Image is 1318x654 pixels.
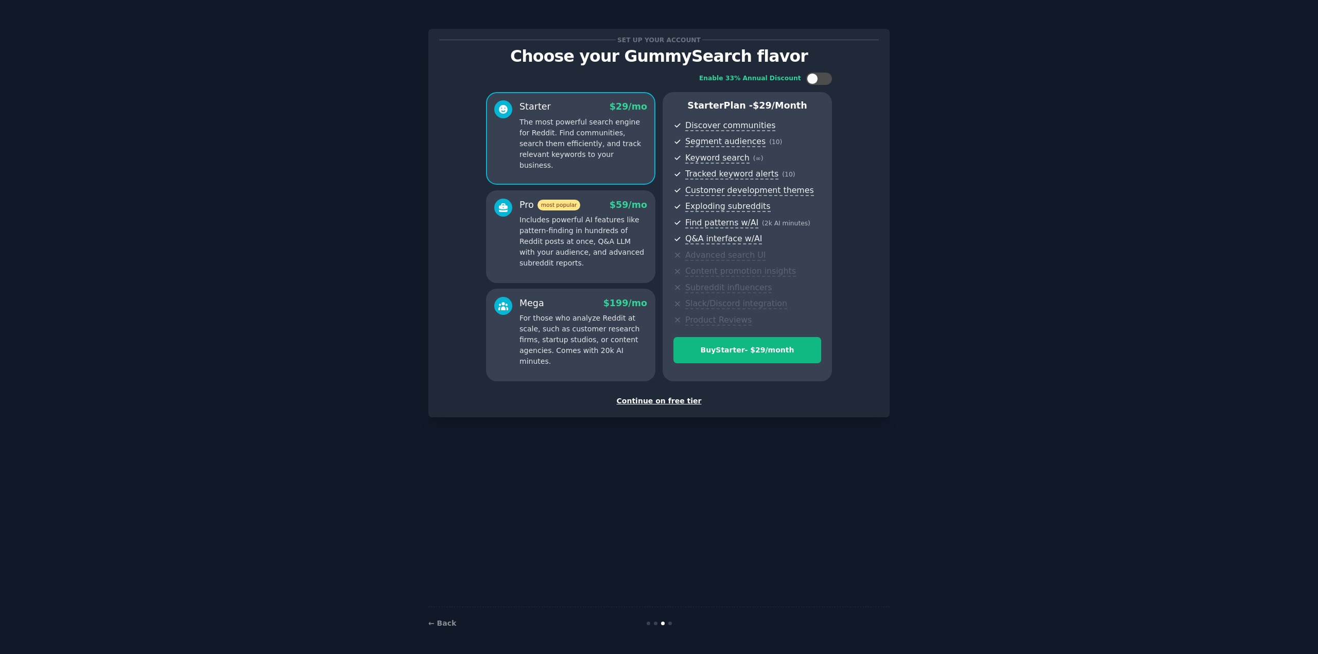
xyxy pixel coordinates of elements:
[519,297,544,310] div: Mega
[685,169,778,180] span: Tracked keyword alerts
[428,619,456,627] a: ← Back
[673,99,821,112] p: Starter Plan -
[519,100,551,113] div: Starter
[685,266,796,277] span: Content promotion insights
[519,117,647,171] p: The most powerful search engine for Reddit. Find communities, search them efficiently, and track ...
[673,337,821,363] button: BuyStarter- $29/month
[753,155,764,162] span: ( ∞ )
[685,282,772,293] span: Subreddit influencers
[685,201,770,212] span: Exploding subreddits
[685,136,766,147] span: Segment audiences
[519,199,580,211] div: Pro
[674,345,821,356] div: Buy Starter - $ 29 /month
[439,47,879,65] p: Choose your GummySearch flavor
[685,250,766,261] span: Advanced search UI
[537,200,581,210] span: most popular
[519,313,647,367] p: For those who analyze Reddit at scale, such as customer research firms, startup studios, or conte...
[610,101,647,112] span: $ 29 /mo
[685,185,814,196] span: Customer development themes
[519,215,647,269] p: Includes powerful AI features like pattern-finding in hundreds of Reddit posts at once, Q&A LLM w...
[685,153,750,164] span: Keyword search
[782,171,795,178] span: ( 10 )
[439,396,879,406] div: Continue on free tier
[610,200,647,210] span: $ 59 /mo
[753,100,807,111] span: $ 29 /month
[685,315,752,326] span: Product Reviews
[769,138,782,146] span: ( 10 )
[685,120,775,131] span: Discover communities
[685,298,787,309] span: Slack/Discord integration
[603,298,647,308] span: $ 199 /mo
[685,218,758,228] span: Find patterns w/AI
[762,220,810,227] span: ( 2k AI minutes )
[616,34,703,45] span: Set up your account
[685,234,762,244] span: Q&A interface w/AI
[699,74,801,83] div: Enable 33% Annual Discount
